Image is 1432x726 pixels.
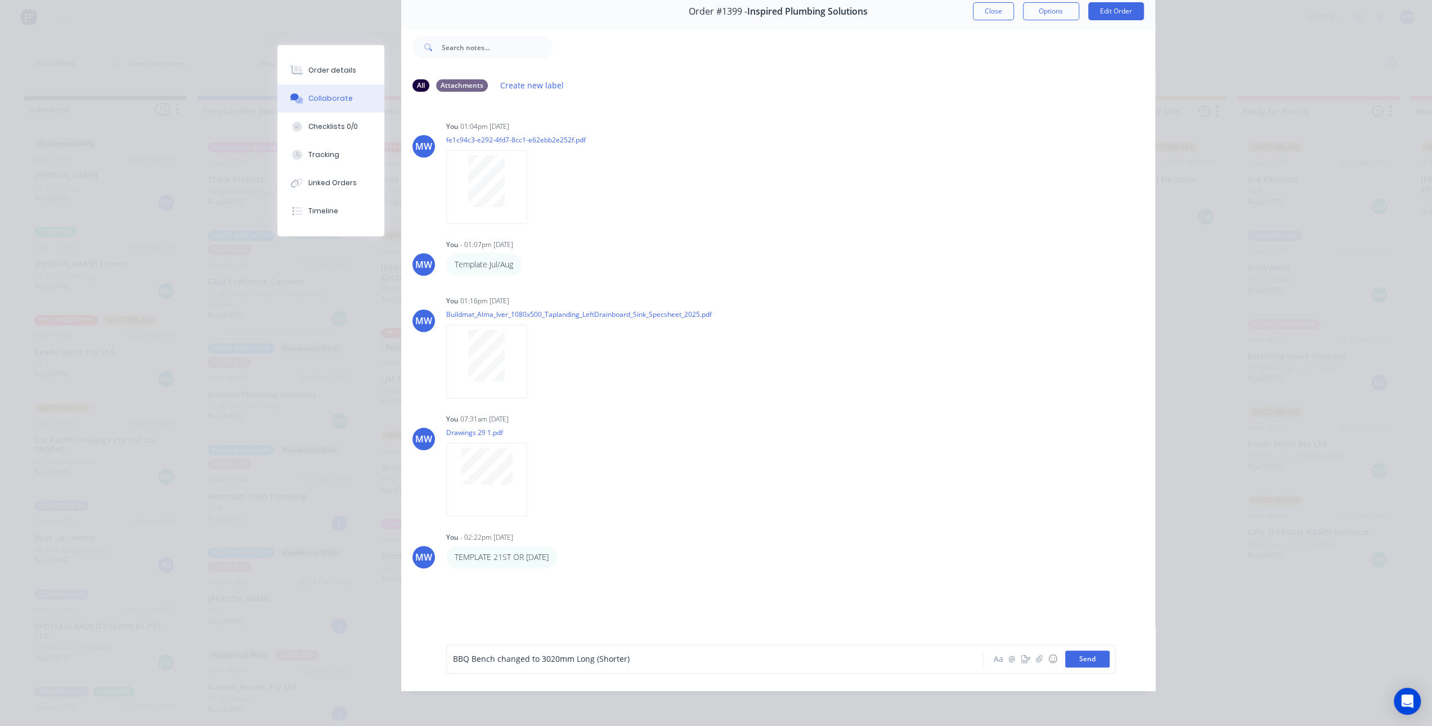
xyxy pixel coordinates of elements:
div: MW [415,258,432,271]
div: Checklists 0/0 [308,122,358,132]
div: You [446,296,458,306]
div: You [446,532,458,543]
button: @ [1005,652,1019,666]
div: - 02:22pm [DATE] [460,532,513,543]
button: Close [973,2,1014,20]
p: Buildmat_Alma_Iver_1080x500_Taplanding_LeftDrainboard_Sink_Specsheet_2025.pdf [446,310,712,319]
button: Aa [992,652,1005,666]
span: Inspired Plumbing Solutions [747,6,868,17]
div: MW [415,550,432,564]
button: Timeline [277,197,384,225]
button: Create new label [495,78,570,93]
button: ☺ [1046,652,1060,666]
div: Linked Orders [308,178,357,188]
button: Edit Order [1088,2,1144,20]
span: Order #1399 - [689,6,747,17]
button: Checklists 0/0 [277,113,384,141]
div: Timeline [308,206,338,216]
p: Template Jul/Aug [455,259,513,270]
div: All [412,79,429,92]
div: 07:31am [DATE] [460,414,509,424]
div: MW [415,314,432,328]
span: BBQ Bench changed to 3020mm Long (Shorter) [453,653,630,664]
div: - 01:07pm [DATE] [460,240,513,250]
div: Attachments [436,79,488,92]
div: Order details [308,65,356,75]
button: Options [1023,2,1079,20]
div: MW [415,432,432,446]
p: Drawings 29 1.pdf [446,428,538,437]
button: Collaborate [277,84,384,113]
div: You [446,240,458,250]
div: Open Intercom Messenger [1394,688,1421,715]
p: fe1c94c3-e292-4fd7-8cc1-e62ebb2e252f.pdf [446,135,586,145]
button: Send [1065,651,1110,667]
p: TEMPLATE 21ST OR [DATE] [455,552,549,563]
button: Tracking [277,141,384,169]
div: MW [415,140,432,153]
div: 01:16pm [DATE] [460,296,509,306]
button: Order details [277,56,384,84]
input: Search notes... [442,36,553,59]
div: 01:04pm [DATE] [460,122,509,132]
div: Tracking [308,150,339,160]
div: You [446,414,458,424]
div: You [446,122,458,132]
button: Linked Orders [277,169,384,197]
div: Collaborate [308,93,353,104]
